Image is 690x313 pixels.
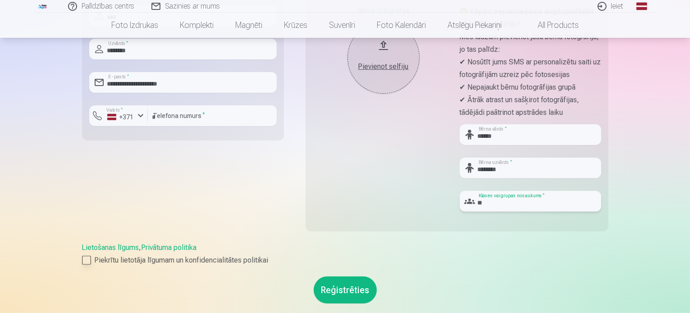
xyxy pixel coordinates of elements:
a: Foto izdrukas [101,13,169,38]
a: Suvenīri [318,13,366,38]
div: Pievienot selfiju [356,61,411,72]
p: ✔ Nepajaukt bērnu fotogrāfijas grupā [460,81,601,94]
button: Pievienot selfiju [347,22,420,94]
a: All products [512,13,589,38]
a: Magnēti [224,13,273,38]
a: Foto kalendāri [366,13,437,38]
a: Atslēgu piekariņi [437,13,512,38]
a: Lietošanas līgums [82,243,139,252]
a: Komplekti [169,13,224,38]
p: ✔ Nosūtīt jums SMS ar personalizētu saiti uz fotogrāfijām uzreiz pēc fotosesijas [460,56,601,81]
button: Reģistrēties [314,277,377,304]
p: ✔ Ātrāk atrast un sašķirot fotogrāfijas, tādējādi paātrinot apstrādes laiku [460,94,601,119]
label: Valsts [104,107,126,113]
p: Mēs lūdzam pievienot jūsu bērna fotogrāfiju, jo tas palīdz: [460,31,601,56]
button: Valsts*+371 [89,105,148,126]
a: Privātuma politika [142,243,197,252]
a: Krūzes [273,13,318,38]
label: Piekrītu lietotāja līgumam un konfidencialitātes politikai [82,255,608,266]
img: /fa1 [38,4,48,9]
div: , [82,242,608,266]
div: +371 [107,113,134,122]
